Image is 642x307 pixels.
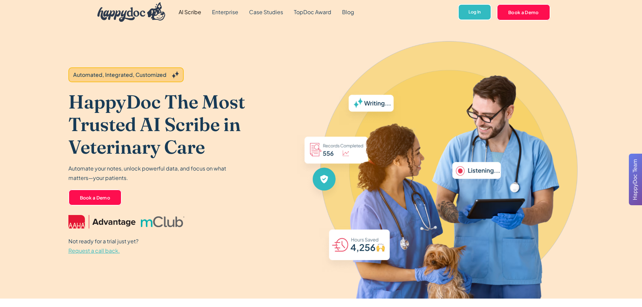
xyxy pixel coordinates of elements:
[172,71,179,79] img: Grey sparkles.
[68,237,139,255] p: Not ready for a trial just yet?
[68,189,122,206] a: Book a Demo
[497,4,550,20] a: Book a Demo
[68,215,136,228] img: AAHA Advantage logo
[141,216,184,227] img: mclub logo
[68,90,296,158] h1: HappyDoc The Most Trusted AI Scribe in Veterinary Care
[68,164,230,183] p: Automate your notes, unlock powerful data, and focus on what matters—your patients.
[458,4,491,21] a: Log In
[92,1,165,24] a: home
[73,71,166,79] div: Automated, Integrated, Customized
[97,2,165,22] img: HappyDoc Logo: A happy dog with his ear up, listening.
[68,247,120,254] span: Request a call back.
